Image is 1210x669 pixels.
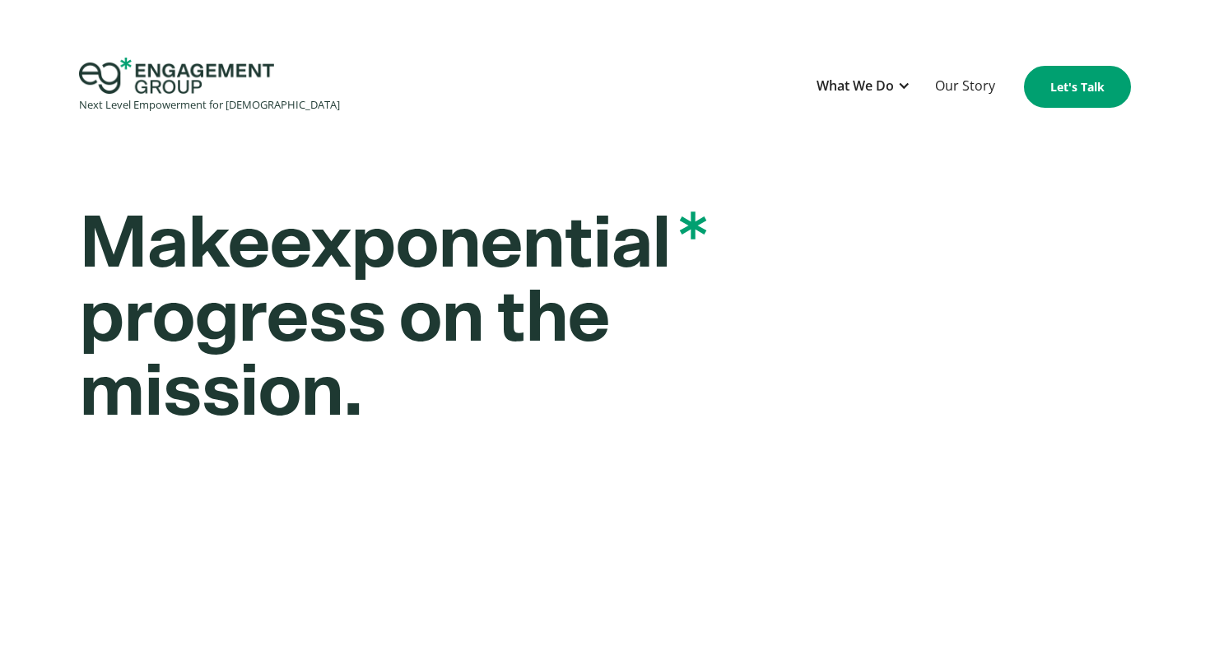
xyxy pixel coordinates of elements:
span: exponential [269,207,706,281]
strong: Make progress on the mission. [79,207,706,430]
div: Next Level Empowerment for [DEMOGRAPHIC_DATA] [79,94,340,116]
img: Engagement Group Logo Icon [79,58,274,94]
div: What We Do [817,75,894,97]
a: home [79,58,340,116]
p: We help and leaders clarify and fulfill [DEMOGRAPHIC_DATA]-given calling, providing strategy and ... [63,476,905,521]
a: Let's Talk [1024,66,1131,108]
a: Our Story [927,67,1003,107]
strong: [DEMOGRAPHIC_DATA] [119,477,283,497]
strong: ministry [309,477,373,497]
div: What We Do [808,67,919,107]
